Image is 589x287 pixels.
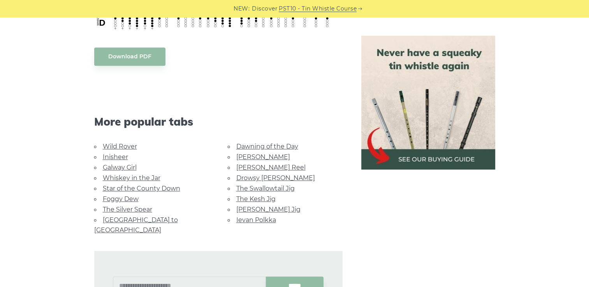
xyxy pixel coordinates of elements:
[236,185,295,192] a: The Swallowtail Jig
[103,206,152,213] a: The Silver Spear
[103,185,180,192] a: Star of the County Down
[94,216,178,234] a: [GEOGRAPHIC_DATA] to [GEOGRAPHIC_DATA]
[94,115,343,128] span: More popular tabs
[234,4,250,13] span: NEW:
[103,153,128,161] a: Inisheer
[103,164,137,171] a: Galway Girl
[236,164,306,171] a: [PERSON_NAME] Reel
[236,174,315,182] a: Drowsy [PERSON_NAME]
[236,143,298,150] a: Dawning of the Day
[236,195,276,203] a: The Kesh Jig
[361,36,495,170] img: tin whistle buying guide
[94,47,165,66] a: Download PDF
[236,153,290,161] a: [PERSON_NAME]
[103,143,137,150] a: Wild Rover
[103,174,160,182] a: Whiskey in the Jar
[279,4,357,13] a: PST10 - Tin Whistle Course
[103,195,139,203] a: Foggy Dew
[236,206,301,213] a: [PERSON_NAME] Jig
[236,216,276,224] a: Ievan Polkka
[252,4,278,13] span: Discover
